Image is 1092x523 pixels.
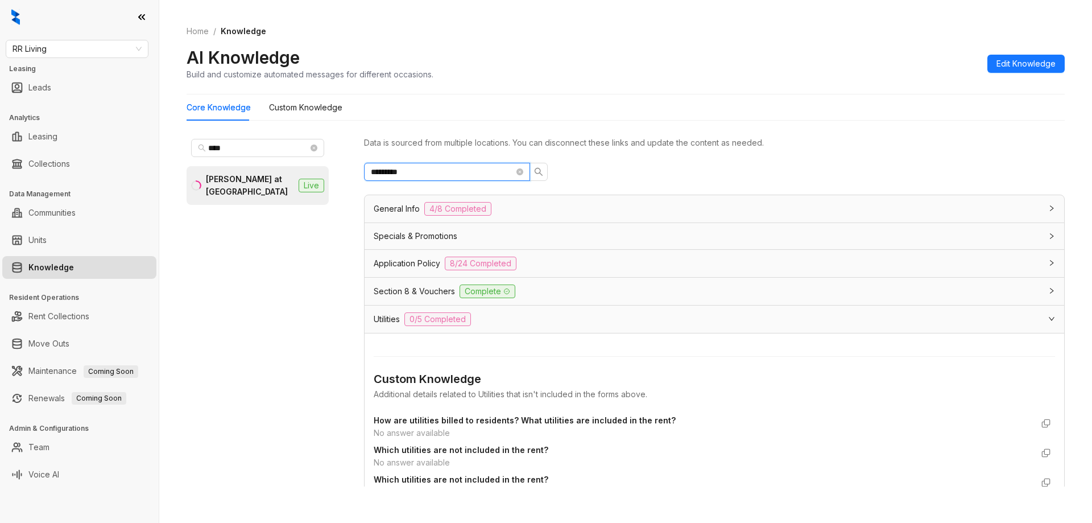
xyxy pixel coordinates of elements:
[2,153,156,175] li: Collections
[374,456,1032,469] div: No answer available
[1048,260,1055,266] span: collapsed
[9,113,159,123] h3: Analytics
[28,332,69,355] a: Move Outs
[72,392,126,405] span: Coming Soon
[184,25,211,38] a: Home
[187,68,433,80] div: Build and customize automated messages for different occasions.
[269,101,342,114] div: Custom Knowledge
[374,486,1032,499] div: No answer available
[9,64,159,74] h3: Leasing
[374,203,420,215] span: General Info
[374,388,1055,401] div: Additional details related to Utilities that isn't included in the forms above.
[28,201,76,224] a: Communities
[9,189,159,199] h3: Data Management
[374,313,400,326] span: Utilities
[374,445,548,455] strong: Which utilities are not included in the rent?
[516,168,523,175] span: close-circle
[28,305,89,328] a: Rent Collections
[206,173,294,198] div: [PERSON_NAME] at [GEOGRAPHIC_DATA]
[365,306,1064,333] div: Utilities0/5 Completed
[213,25,216,38] li: /
[28,229,47,252] a: Units
[1048,233,1055,240] span: collapsed
[460,285,515,298] span: Complete
[2,463,156,486] li: Voice AI
[311,145,317,151] span: close-circle
[2,387,156,410] li: Renewals
[28,256,74,279] a: Knowledge
[28,387,126,410] a: RenewalsComing Soon
[374,285,455,298] span: Section 8 & Vouchers
[365,250,1064,277] div: Application Policy8/24 Completed
[28,436,49,459] a: Team
[2,436,156,459] li: Team
[198,144,206,152] span: search
[2,76,156,99] li: Leads
[996,57,1056,70] span: Edit Knowledge
[2,360,156,382] li: Maintenance
[13,40,142,57] span: RR Living
[9,423,159,434] h3: Admin & Configurations
[2,256,156,279] li: Knowledge
[1048,287,1055,294] span: collapsed
[28,76,51,99] a: Leads
[404,312,471,326] span: 0/5 Completed
[28,463,59,486] a: Voice AI
[2,201,156,224] li: Communities
[2,305,156,328] li: Rent Collections
[364,137,1065,149] div: Data is sourced from multiple locations. You can disconnect these links and update the content as...
[9,293,159,303] h3: Resident Operations
[445,257,516,270] span: 8/24 Completed
[374,230,457,242] span: Specials & Promotions
[28,125,57,148] a: Leasing
[374,370,1055,388] div: Custom Knowledge
[365,195,1064,223] div: General Info4/8 Completed
[187,47,300,68] h2: AI Knowledge
[28,153,70,175] a: Collections
[374,415,676,425] strong: How are utilities billed to residents? What utilities are included in the rent?
[424,202,491,216] span: 4/8 Completed
[365,223,1064,249] div: Specials & Promotions
[2,332,156,355] li: Move Outs
[299,179,324,192] span: Live
[374,475,548,484] strong: Which utilities are not included in the rent?
[221,26,266,36] span: Knowledge
[534,167,543,176] span: search
[987,55,1065,73] button: Edit Knowledge
[365,278,1064,305] div: Section 8 & VouchersComplete
[2,229,156,252] li: Units
[84,365,138,378] span: Coming Soon
[1048,315,1055,322] span: expanded
[1048,205,1055,212] span: collapsed
[374,257,440,270] span: Application Policy
[2,125,156,148] li: Leasing
[187,101,251,114] div: Core Knowledge
[374,427,1032,439] div: No answer available
[11,9,20,25] img: logo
